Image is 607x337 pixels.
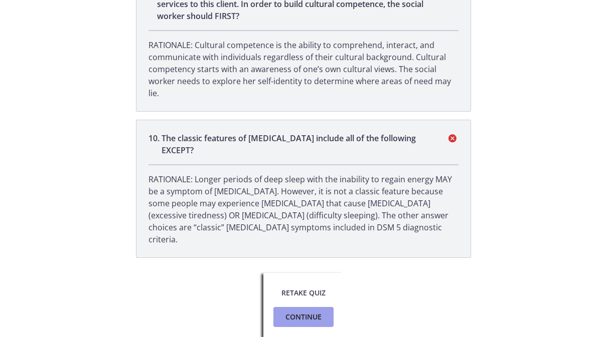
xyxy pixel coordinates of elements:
p: RATIONALE: Longer periods of deep sleep with the inability to regain energy MAY be a symptom of [... [148,173,459,245]
span: 10 . [148,132,162,156]
span: Continue [285,311,322,323]
button: Continue [273,307,334,327]
span: Retake Quiz [281,287,326,299]
p: RATIONALE: Cultural competence is the ability to comprehend, interact, and communicate with indiv... [148,39,459,99]
i: incorrect [446,132,459,144]
button: Retake Quiz [273,283,334,303]
p: The classic features of [MEDICAL_DATA] include all of the following EXCEPT? [162,132,434,156]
